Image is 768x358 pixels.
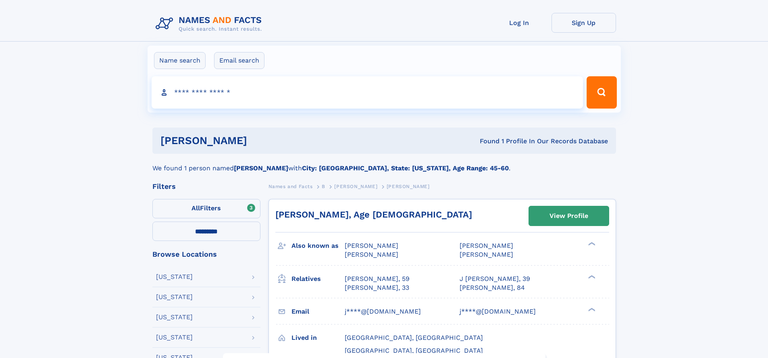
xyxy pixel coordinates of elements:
[152,154,616,173] div: We found 1 person named with .
[152,199,260,218] label: Filters
[322,184,325,189] span: B
[345,242,398,249] span: [PERSON_NAME]
[549,207,588,225] div: View Profile
[291,331,345,345] h3: Lived in
[460,283,525,292] a: [PERSON_NAME], 84
[152,76,583,109] input: search input
[587,76,616,109] button: Search Button
[586,307,596,312] div: ❯
[291,305,345,318] h3: Email
[460,251,513,258] span: [PERSON_NAME]
[291,272,345,286] h3: Relatives
[345,283,409,292] a: [PERSON_NAME], 33
[156,334,193,341] div: [US_STATE]
[345,274,410,283] a: [PERSON_NAME], 59
[529,206,609,226] a: View Profile
[214,52,264,69] label: Email search
[586,274,596,279] div: ❯
[152,251,260,258] div: Browse Locations
[156,314,193,320] div: [US_STATE]
[152,13,268,35] img: Logo Names and Facts
[460,274,530,283] a: J [PERSON_NAME], 39
[363,137,608,146] div: Found 1 Profile In Our Records Database
[460,242,513,249] span: [PERSON_NAME]
[291,239,345,253] h3: Also known as
[234,164,288,172] b: [PERSON_NAME]
[552,13,616,33] a: Sign Up
[345,347,483,354] span: [GEOGRAPHIC_DATA], [GEOGRAPHIC_DATA]
[156,274,193,280] div: [US_STATE]
[268,181,313,191] a: Names and Facts
[160,136,364,146] h1: [PERSON_NAME]
[345,334,483,341] span: [GEOGRAPHIC_DATA], [GEOGRAPHIC_DATA]
[154,52,206,69] label: Name search
[152,183,260,190] div: Filters
[156,294,193,300] div: [US_STATE]
[487,13,552,33] a: Log In
[334,181,377,191] a: [PERSON_NAME]
[334,184,377,189] span: [PERSON_NAME]
[191,204,200,212] span: All
[302,164,509,172] b: City: [GEOGRAPHIC_DATA], State: [US_STATE], Age Range: 45-60
[345,251,398,258] span: [PERSON_NAME]
[275,209,472,220] a: [PERSON_NAME], Age [DEMOGRAPHIC_DATA]
[322,181,325,191] a: B
[387,184,430,189] span: [PERSON_NAME]
[586,241,596,247] div: ❯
